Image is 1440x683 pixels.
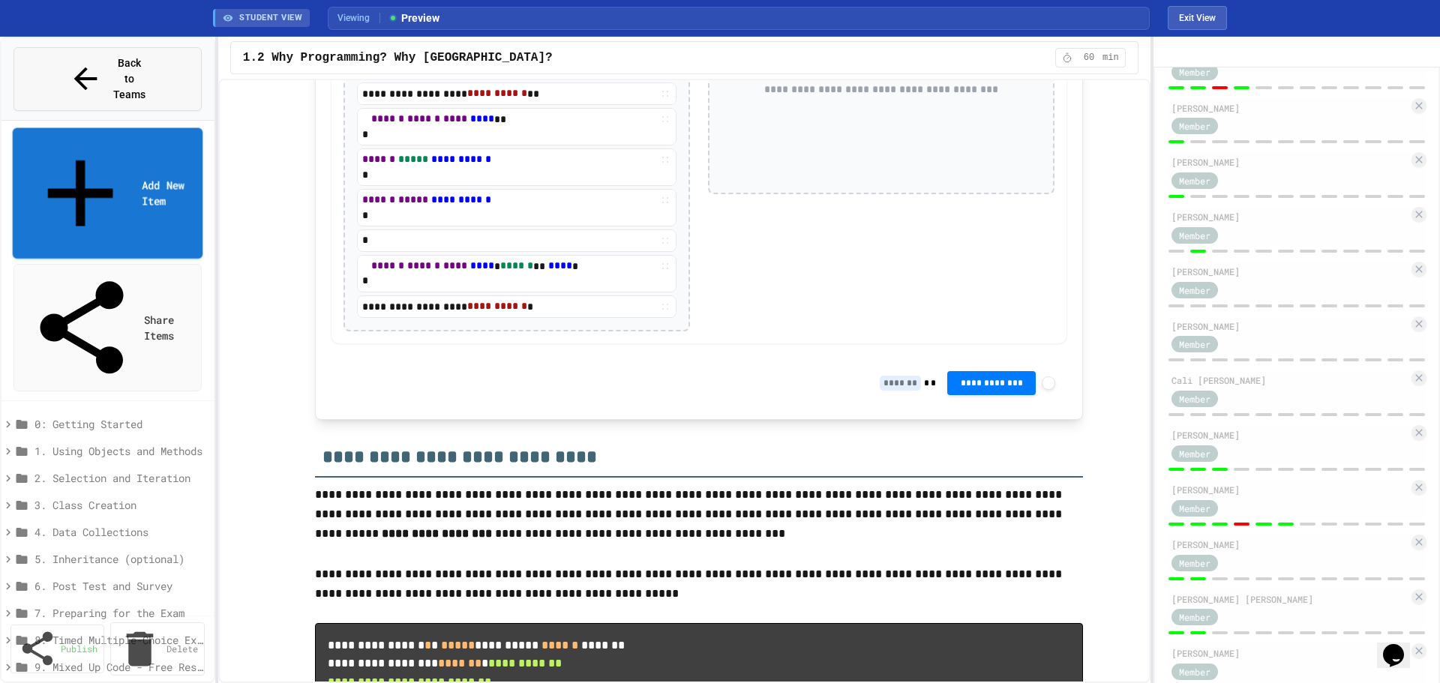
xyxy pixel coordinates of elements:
[1102,52,1119,64] span: min
[1179,337,1210,351] span: Member
[243,49,553,67] span: 1.2 Why Programming? Why [GEOGRAPHIC_DATA]?
[34,551,208,567] span: 5. Inheritance (optional)
[388,10,439,26] span: Preview
[34,470,208,486] span: 2. Selection and Iteration
[1171,428,1408,442] div: [PERSON_NAME]
[1179,665,1210,679] span: Member
[1377,623,1425,668] iframe: chat widget
[1179,229,1210,242] span: Member
[1179,119,1210,133] span: Member
[1171,319,1408,333] div: [PERSON_NAME]
[337,11,380,25] span: Viewing
[1171,646,1408,660] div: [PERSON_NAME]
[110,622,204,676] a: Delete
[1171,210,1408,223] div: [PERSON_NAME]
[1179,174,1210,187] span: Member
[34,443,208,459] span: 1. Using Objects and Methods
[34,416,208,432] span: 0: Getting Started
[1171,538,1408,551] div: [PERSON_NAME]
[1179,447,1210,460] span: Member
[34,497,208,513] span: 3. Class Creation
[239,12,302,25] span: STUDENT VIEW
[1042,376,1055,390] button: Force resubmission of student's answer (Admin only)
[34,524,208,540] span: 4. Data Collections
[13,47,202,111] button: Back to Teams
[1179,556,1210,570] span: Member
[34,578,208,594] span: 6. Post Test and Survey
[1077,52,1101,64] span: 60
[1171,592,1408,606] div: [PERSON_NAME] [PERSON_NAME]
[1179,392,1210,406] span: Member
[1171,101,1408,115] div: [PERSON_NAME]
[1179,65,1210,79] span: Member
[1171,483,1408,496] div: [PERSON_NAME]
[13,128,202,259] a: Add New Item
[1179,502,1210,515] span: Member
[1171,373,1408,387] div: Cali [PERSON_NAME]
[1179,283,1210,297] span: Member
[10,625,104,673] a: Publish
[1171,155,1408,169] div: [PERSON_NAME]
[1171,265,1408,278] div: [PERSON_NAME]
[112,55,147,103] span: Back to Teams
[1179,610,1210,624] span: Member
[34,605,208,621] span: 7. Preparing for the Exam
[13,264,202,392] a: Share Items
[1168,6,1227,30] button: Exit student view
